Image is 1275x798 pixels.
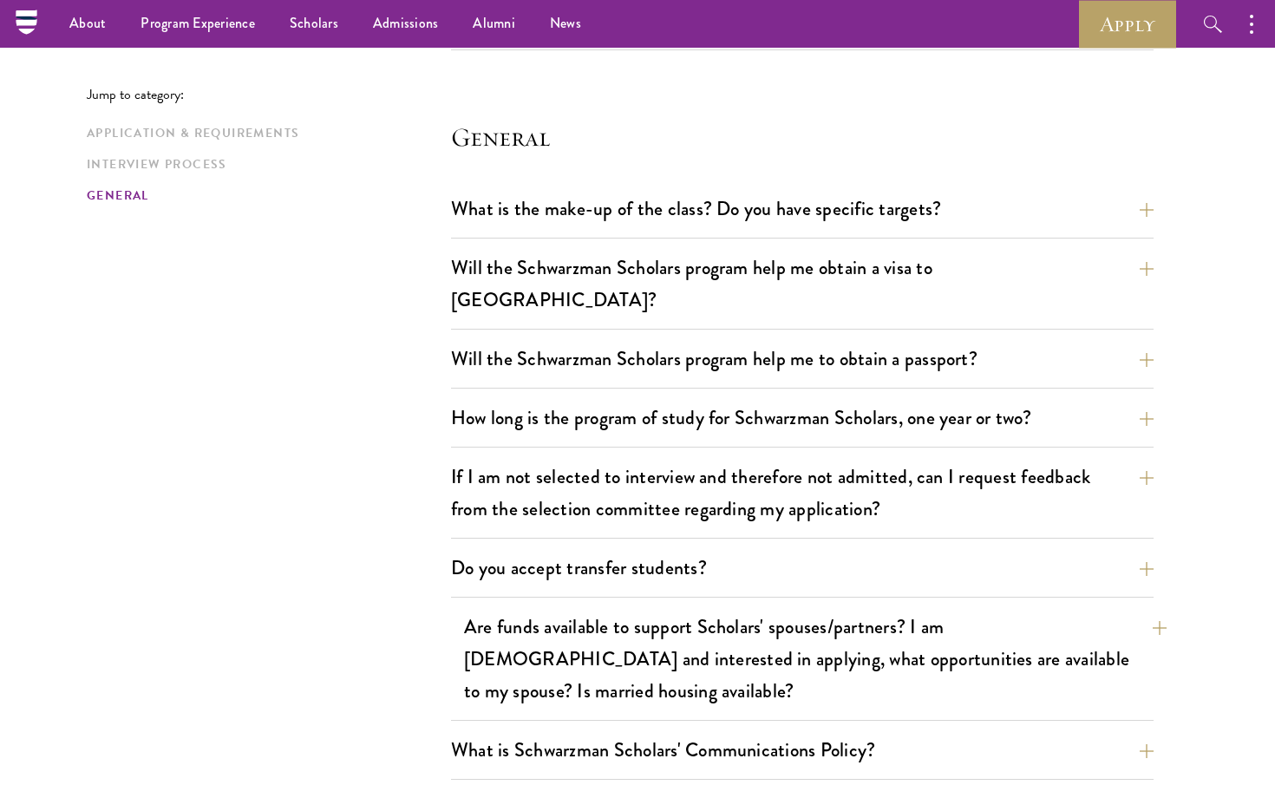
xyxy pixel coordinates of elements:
[451,398,1154,437] button: How long is the program of study for Schwarzman Scholars, one year or two?
[451,248,1154,319] button: Will the Schwarzman Scholars program help me obtain a visa to [GEOGRAPHIC_DATA]?
[87,186,441,205] a: General
[451,120,1154,154] h4: General
[451,457,1154,528] button: If I am not selected to interview and therefore not admitted, can I request feedback from the sel...
[464,607,1167,710] button: Are funds available to support Scholars' spouses/partners? I am [DEMOGRAPHIC_DATA] and interested...
[87,155,441,173] a: Interview Process
[451,548,1154,587] button: Do you accept transfer students?
[87,87,451,102] p: Jump to category:
[87,124,441,142] a: Application & Requirements
[451,189,1154,228] button: What is the make-up of the class? Do you have specific targets?
[451,339,1154,378] button: Will the Schwarzman Scholars program help me to obtain a passport?
[451,730,1154,769] button: What is Schwarzman Scholars' Communications Policy?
